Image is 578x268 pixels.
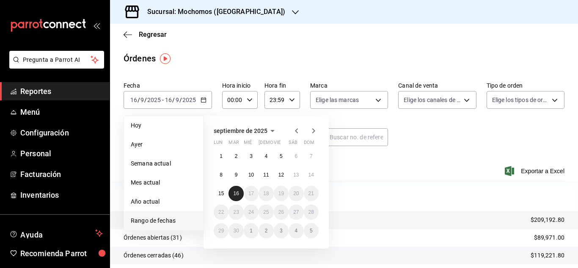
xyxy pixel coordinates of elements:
[259,204,273,220] button: 25 de septiembre de 2025
[139,30,167,39] span: Regresar
[289,140,297,149] abbr: sábado
[264,83,300,88] label: Hora fin
[131,178,196,187] span: Mes actual
[147,97,161,103] input: ----
[265,228,268,234] abbr: 2 de octubre de 2025
[165,97,172,103] input: --
[289,149,303,164] button: 6 de septiembre de 2025
[172,97,175,103] span: /
[235,153,238,159] abbr: 2 de septiembre de 2025
[265,153,268,159] abbr: 4 de septiembre de 2025
[248,172,254,178] abbr: 10 de septiembre de 2025
[259,186,273,201] button: 18 de septiembre de 2025
[263,172,269,178] abbr: 11 de septiembre de 2025
[20,106,103,118] span: Menú
[220,153,223,159] abbr: 1 de septiembre de 2025
[250,228,253,234] abbr: 1 de octubre de 2025
[531,216,564,224] p: $209,192.80
[214,167,228,182] button: 8 de septiembre de 2025
[259,167,273,182] button: 11 de septiembre de 2025
[20,127,103,138] span: Configuración
[93,22,100,29] button: open_drawer_menu
[492,96,549,104] span: Elige los tipos de orden
[293,209,299,215] abbr: 27 de septiembre de 2025
[218,228,224,234] abbr: 29 de septiembre de 2025
[308,172,314,178] abbr: 14 de septiembre de 2025
[295,153,297,159] abbr: 6 de septiembre de 2025
[130,97,138,103] input: --
[289,167,303,182] button: 13 de septiembre de 2025
[250,153,253,159] abbr: 3 de septiembre de 2025
[6,61,104,70] a: Pregunta a Parrot AI
[244,149,259,164] button: 3 de septiembre de 2025
[274,140,281,149] abbr: viernes
[293,191,299,196] abbr: 20 de septiembre de 2025
[131,197,196,206] span: Año actual
[218,191,224,196] abbr: 15 de septiembre de 2025
[259,149,273,164] button: 4 de septiembre de 2025
[214,186,228,201] button: 15 de septiembre de 2025
[263,209,269,215] abbr: 25 de septiembre de 2025
[175,97,179,103] input: --
[179,97,182,103] span: /
[228,186,243,201] button: 16 de septiembre de 2025
[162,97,164,103] span: -
[293,172,299,178] abbr: 13 de septiembre de 2025
[131,121,196,130] span: Hoy
[160,53,171,64] img: Tooltip marker
[124,52,156,65] div: Órdenes
[280,228,283,234] abbr: 3 de octubre de 2025
[310,153,313,159] abbr: 7 de septiembre de 2025
[304,223,319,238] button: 5 de octubre de 2025
[20,189,103,201] span: Inventarios
[235,172,238,178] abbr: 9 de septiembre de 2025
[244,186,259,201] button: 17 de septiembre de 2025
[124,30,167,39] button: Regresar
[124,251,184,260] p: Órdenes cerradas (46)
[228,167,243,182] button: 9 de septiembre de 2025
[244,140,252,149] abbr: miércoles
[280,153,283,159] abbr: 5 de septiembre de 2025
[131,159,196,168] span: Semana actual
[244,223,259,238] button: 1 de octubre de 2025
[316,96,359,104] span: Elige las marcas
[182,97,196,103] input: ----
[289,186,303,201] button: 20 de septiembre de 2025
[259,223,273,238] button: 2 de octubre de 2025
[244,204,259,220] button: 24 de septiembre de 2025
[214,126,278,136] button: septiembre de 2025
[304,149,319,164] button: 7 de septiembre de 2025
[144,97,147,103] span: /
[278,172,284,178] abbr: 12 de septiembre de 2025
[310,228,313,234] abbr: 5 de octubre de 2025
[138,97,140,103] span: /
[263,191,269,196] abbr: 18 de septiembre de 2025
[140,7,285,17] h3: Sucursal: Mochomos ([GEOGRAPHIC_DATA])
[308,209,314,215] abbr: 28 de septiembre de 2025
[233,209,239,215] abbr: 23 de septiembre de 2025
[228,140,239,149] abbr: martes
[220,172,223,178] abbr: 8 de septiembre de 2025
[20,169,103,180] span: Facturación
[278,209,284,215] abbr: 26 de septiembre de 2025
[214,140,223,149] abbr: lunes
[214,204,228,220] button: 22 de septiembre de 2025
[304,140,314,149] abbr: domingo
[9,51,104,69] button: Pregunta a Parrot AI
[233,228,239,234] abbr: 30 de septiembre de 2025
[124,83,212,88] label: Fecha
[23,55,91,64] span: Pregunta a Parrot AI
[295,228,297,234] abbr: 4 de octubre de 2025
[20,148,103,159] span: Personal
[506,166,564,176] button: Exportar a Excel
[233,191,239,196] abbr: 16 de septiembre de 2025
[404,96,460,104] span: Elige los canales de venta
[131,216,196,225] span: Rango de fechas
[214,223,228,238] button: 29 de septiembre de 2025
[20,248,103,259] span: Recomienda Parrot
[228,149,243,164] button: 2 de septiembre de 2025
[20,86,103,97] span: Reportes
[124,233,182,242] p: Órdenes abiertas (31)
[248,209,254,215] abbr: 24 de septiembre de 2025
